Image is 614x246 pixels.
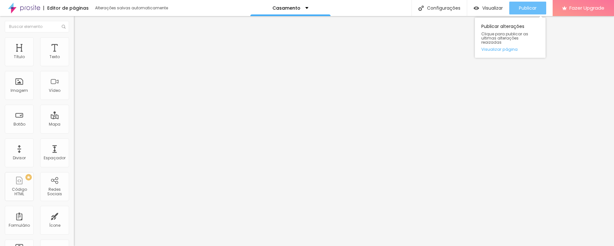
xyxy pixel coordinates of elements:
[467,2,509,14] button: Visualizar
[418,5,424,11] img: Icone
[13,156,26,160] div: Divisor
[5,21,69,32] input: Buscar elemento
[14,55,25,59] div: Título
[13,122,25,127] div: Botão
[481,32,539,45] span: Clique para publicar as ultimas alterações reaizadas
[6,187,32,197] div: Código HTML
[44,156,66,160] div: Espaçador
[43,6,89,10] div: Editor de páginas
[62,25,66,29] img: Icone
[9,223,30,228] div: Formulário
[481,47,539,51] a: Visualizar página
[74,16,614,246] iframe: Editor
[42,187,67,197] div: Redes Sociais
[49,88,60,93] div: Vídeo
[519,5,537,11] span: Publicar
[482,5,503,11] span: Visualizar
[49,55,60,59] div: Texto
[509,2,546,14] button: Publicar
[475,18,546,58] div: Publicar alterações
[49,122,60,127] div: Mapa
[272,6,300,10] p: Casamento
[95,6,169,10] div: Alterações salvas automaticamente
[474,5,479,11] img: view-1.svg
[49,223,60,228] div: Ícone
[569,5,604,11] span: Fazer Upgrade
[11,88,28,93] div: Imagem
